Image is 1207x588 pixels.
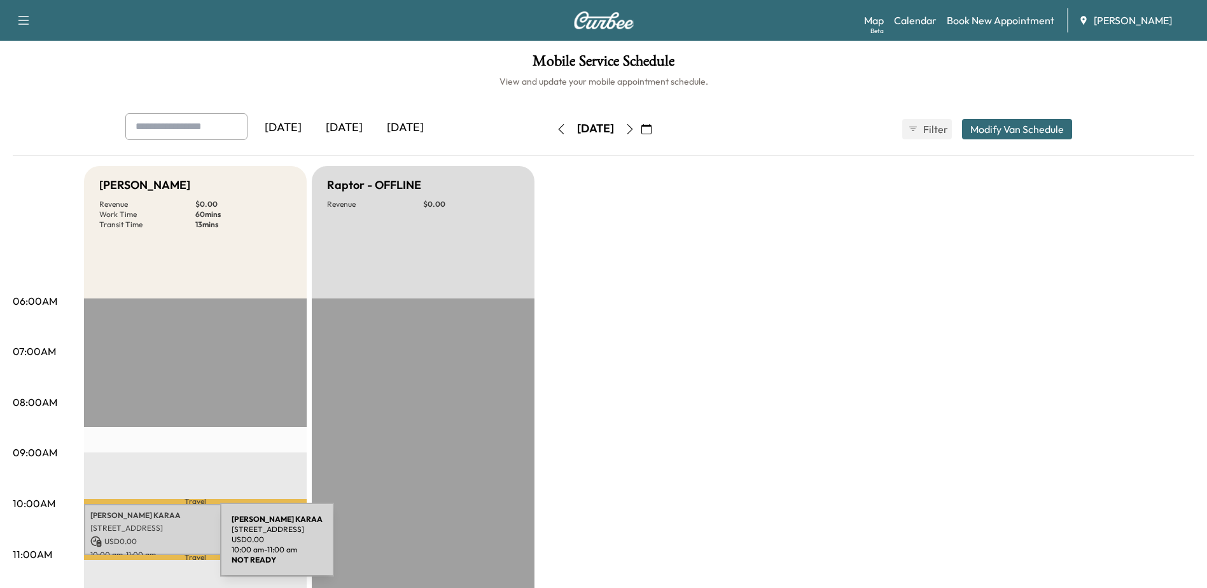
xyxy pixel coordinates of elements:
[13,395,57,410] p: 08:00AM
[947,13,1054,28] a: Book New Appointment
[314,113,375,143] div: [DATE]
[13,344,56,359] p: 07:00AM
[923,122,946,137] span: Filter
[1094,13,1172,28] span: [PERSON_NAME]
[13,547,52,562] p: 11:00AM
[864,13,884,28] a: MapBeta
[573,11,634,29] img: Curbee Logo
[90,550,300,560] p: 10:00 am - 11:00 am
[962,119,1072,139] button: Modify Van Schedule
[232,514,323,524] b: [PERSON_NAME] KARAA
[84,499,307,504] p: Travel
[195,199,291,209] p: $ 0.00
[13,293,57,309] p: 06:00AM
[195,209,291,220] p: 60 mins
[423,199,519,209] p: $ 0.00
[13,445,57,460] p: 09:00AM
[99,209,195,220] p: Work Time
[232,535,323,545] p: USD 0.00
[84,555,307,560] p: Travel
[90,523,300,533] p: [STREET_ADDRESS]
[99,176,190,194] h5: [PERSON_NAME]
[90,536,300,547] p: USD 0.00
[13,496,55,511] p: 10:00AM
[232,555,276,564] b: NOT READY
[232,545,323,555] p: 10:00 am - 11:00 am
[232,524,323,535] p: [STREET_ADDRESS]
[327,176,421,194] h5: Raptor - OFFLINE
[870,26,884,36] div: Beta
[13,53,1194,75] h1: Mobile Service Schedule
[90,510,300,521] p: [PERSON_NAME] KARAA
[577,121,614,137] div: [DATE]
[13,75,1194,88] h6: View and update your mobile appointment schedule.
[195,220,291,230] p: 13 mins
[894,13,937,28] a: Calendar
[375,113,436,143] div: [DATE]
[99,220,195,230] p: Transit Time
[327,199,423,209] p: Revenue
[902,119,952,139] button: Filter
[253,113,314,143] div: [DATE]
[99,199,195,209] p: Revenue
